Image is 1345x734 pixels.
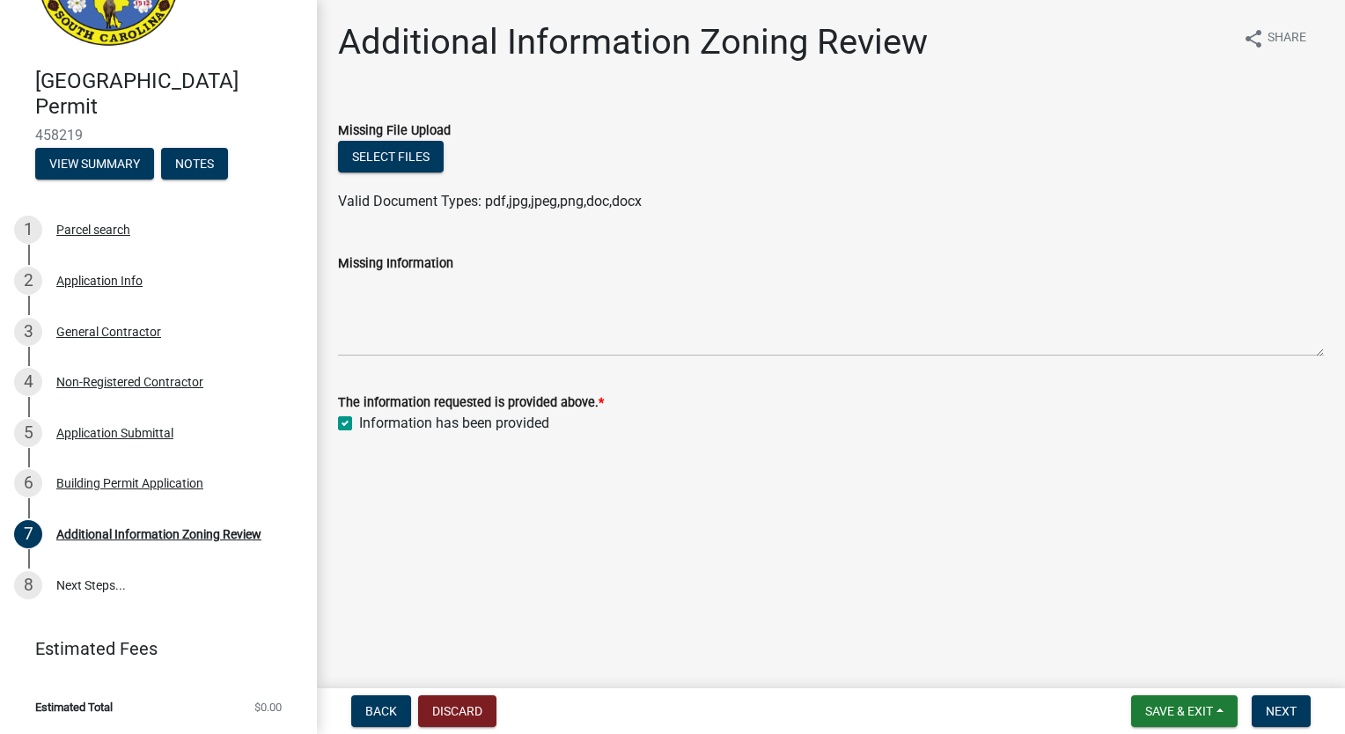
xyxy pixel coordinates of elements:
button: Select files [338,141,444,172]
div: General Contractor [56,326,161,338]
wm-modal-confirm: Notes [161,158,228,172]
button: Notes [161,148,228,180]
wm-modal-confirm: Summary [35,158,154,172]
button: Back [351,695,411,727]
button: Discard [418,695,496,727]
div: Application Info [56,275,143,287]
span: Share [1268,28,1306,49]
span: Back [365,704,397,718]
span: 458219 [35,127,282,143]
button: Next [1252,695,1311,727]
div: Non-Registered Contractor [56,376,203,388]
button: Save & Exit [1131,695,1238,727]
div: Building Permit Application [56,477,203,489]
div: 5 [14,419,42,447]
i: share [1243,28,1264,49]
div: Application Submittal [56,427,173,439]
h1: Additional Information Zoning Review [338,21,928,63]
label: Missing Information [338,258,453,270]
div: 8 [14,571,42,599]
span: Save & Exit [1145,704,1213,718]
div: 4 [14,368,42,396]
button: View Summary [35,148,154,180]
h4: [GEOGRAPHIC_DATA] Permit [35,69,303,120]
div: Parcel search [56,224,130,236]
div: 1 [14,216,42,244]
a: Estimated Fees [14,631,289,666]
label: The information requested is provided above. [338,397,604,409]
div: 7 [14,520,42,548]
span: Estimated Total [35,701,113,713]
label: Information has been provided [359,413,549,434]
label: Missing File Upload [338,125,451,137]
button: shareShare [1229,21,1320,55]
div: 2 [14,267,42,295]
span: Next [1266,704,1297,718]
span: Valid Document Types: pdf,jpg,jpeg,png,doc,docx [338,193,642,209]
div: 6 [14,469,42,497]
div: 3 [14,318,42,346]
span: $0.00 [254,701,282,713]
div: Additional Information Zoning Review [56,528,261,540]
